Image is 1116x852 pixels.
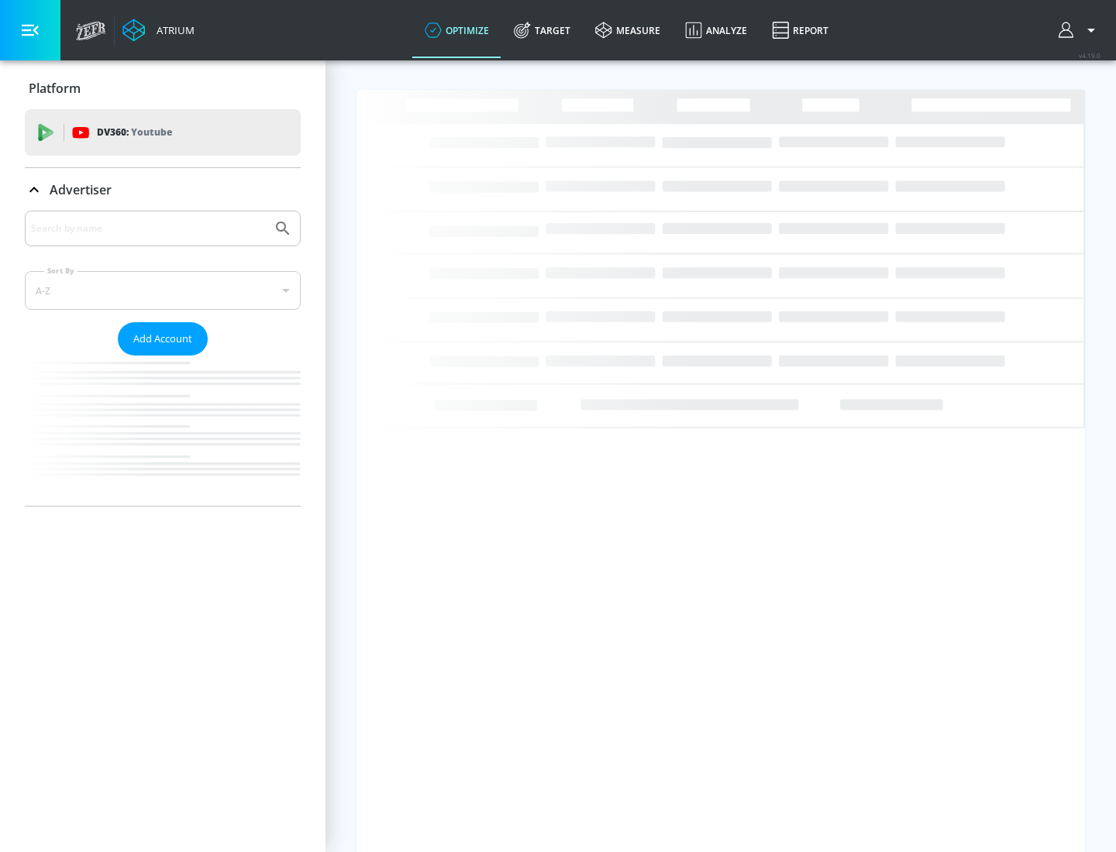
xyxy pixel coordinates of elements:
[118,322,208,356] button: Add Account
[131,124,172,140] p: Youtube
[97,124,172,141] p: DV360:
[583,2,673,58] a: measure
[25,109,301,156] div: DV360: Youtube
[673,2,759,58] a: Analyze
[412,2,501,58] a: optimize
[50,181,112,198] p: Advertiser
[29,80,81,97] p: Platform
[25,67,301,110] div: Platform
[25,168,301,211] div: Advertiser
[1079,51,1100,60] span: v 4.19.0
[122,19,195,42] a: Atrium
[44,266,77,276] label: Sort By
[759,2,841,58] a: Report
[501,2,583,58] a: Target
[133,330,192,348] span: Add Account
[25,211,301,506] div: Advertiser
[150,23,195,37] div: Atrium
[31,218,266,239] input: Search by name
[25,356,301,506] nav: list of Advertiser
[25,271,301,310] div: A-Z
